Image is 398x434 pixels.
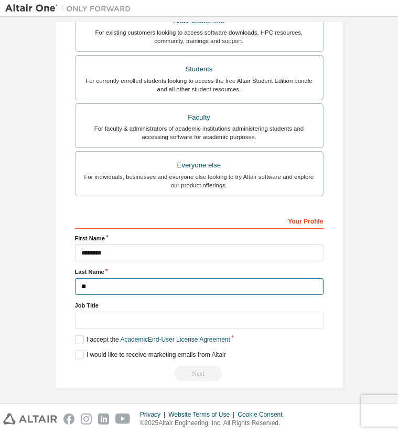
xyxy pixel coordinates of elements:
[82,62,317,77] div: Students
[98,414,109,425] img: linkedin.svg
[63,414,74,425] img: facebook.svg
[75,335,230,344] label: I accept the
[82,77,317,93] div: For currently enrolled students looking to access the free Altair Student Edition bundle and all ...
[75,234,324,242] label: First Name
[140,410,168,419] div: Privacy
[140,419,289,428] p: © 2025 Altair Engineering, Inc. All Rights Reserved.
[75,268,324,276] label: Last Name
[5,3,136,14] img: Altair One
[82,124,317,141] div: For faculty & administrators of academic institutions administering students and accessing softwa...
[75,212,324,229] div: Your Profile
[75,366,324,382] div: Read and acccept EULA to continue
[75,351,226,359] label: I would like to receive marketing emails from Altair
[82,158,317,173] div: Everyone else
[81,414,92,425] img: instagram.svg
[238,410,288,419] div: Cookie Consent
[115,414,131,425] img: youtube.svg
[82,28,317,45] div: For existing customers looking to access software downloads, HPC resources, community, trainings ...
[82,173,317,189] div: For individuals, businesses and everyone else looking to try Altair software and explore our prod...
[82,110,317,125] div: Faculty
[75,301,324,310] label: Job Title
[168,410,238,419] div: Website Terms of Use
[121,336,230,343] a: Academic End-User License Agreement
[3,414,57,425] img: altair_logo.svg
